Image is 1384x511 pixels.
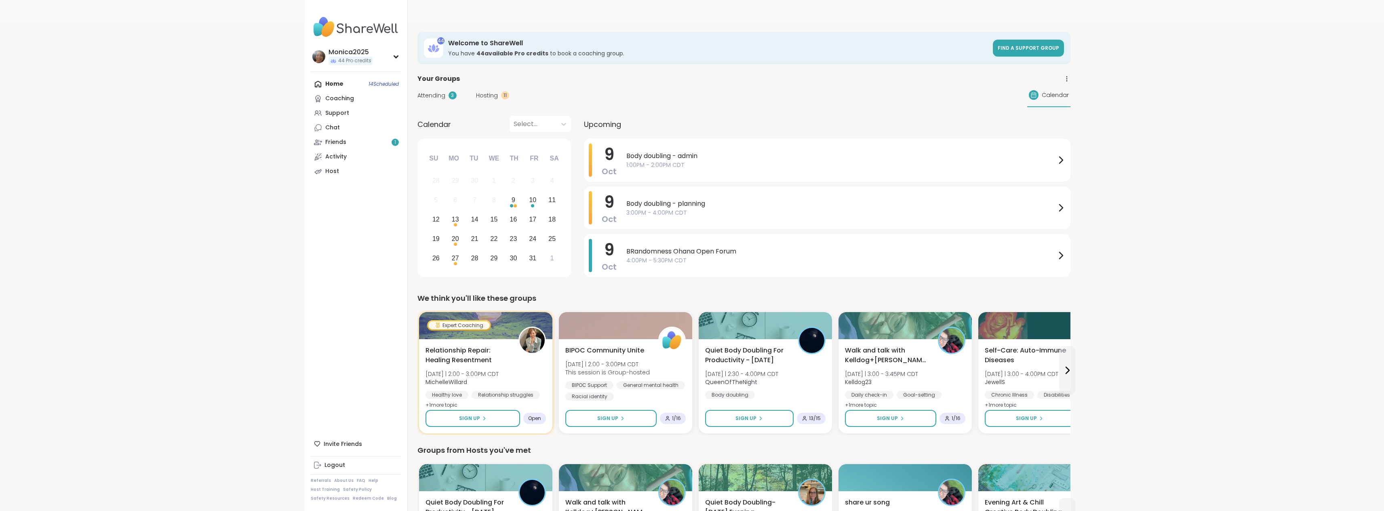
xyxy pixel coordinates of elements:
div: Choose Thursday, October 16th, 2025 [505,211,522,228]
div: 7 [473,194,476,205]
div: 6 [453,194,457,205]
div: Daily check-in [845,391,893,399]
span: Calendar [417,119,451,130]
span: Your Groups [417,74,460,84]
div: Coaching [325,95,354,103]
div: 22 [491,233,498,244]
div: Choose Sunday, October 26th, 2025 [428,249,445,267]
div: Choose Wednesday, October 29th, 2025 [485,249,503,267]
div: Choose Friday, October 10th, 2025 [524,192,541,209]
div: Chat [325,124,340,132]
div: Racial identity [565,393,614,401]
div: Mo [445,150,463,167]
div: Su [425,150,442,167]
div: 44 [437,37,444,44]
div: 15 [491,214,498,225]
a: Friends1 [311,135,401,150]
div: Not available Tuesday, October 7th, 2025 [466,192,483,209]
div: Not available Wednesday, October 8th, 2025 [485,192,503,209]
a: FAQ [357,478,365,484]
div: Choose Wednesday, October 15th, 2025 [485,211,503,228]
img: ShareWell Nav Logo [311,13,401,41]
span: 9 [604,143,614,166]
div: 13 [452,214,459,225]
div: month 2025-10 [426,171,562,268]
div: 9 [512,194,515,205]
div: Choose Thursday, October 23rd, 2025 [505,230,522,247]
a: Activity [311,150,401,164]
div: 21 [471,233,478,244]
div: 31 [529,253,536,264]
span: Attending [417,91,445,100]
div: Host [325,167,339,175]
span: Relationship Repair: Healing Resentment [426,346,510,365]
div: Relationship struggles [472,391,540,399]
div: Groups from Hosts you've met [417,445,1070,456]
div: Disabilities [1037,391,1076,399]
img: Jill_B_Gratitude [799,480,824,505]
h3: You have to book a coaching group. [448,49,988,57]
div: 24 [529,233,536,244]
div: 29 [491,253,498,264]
b: Kelldog23 [845,378,872,386]
div: 18 [548,214,556,225]
div: 30 [510,253,517,264]
a: About Us [334,478,354,484]
button: Sign Up [845,410,936,427]
a: Coaching [311,91,401,106]
div: 20 [452,233,459,244]
div: Chronic Illness [985,391,1034,399]
img: Kelldog23 [939,480,964,505]
div: 5 [434,194,438,205]
div: Choose Sunday, October 12th, 2025 [428,211,445,228]
div: 28 [471,253,478,264]
div: 16 [510,214,517,225]
div: Body doubling [705,391,755,399]
div: Th [505,150,523,167]
div: Goal-setting [897,391,942,399]
span: [DATE] | 2:30 - 4:00PM CDT [705,370,778,378]
img: Kelldog23 [659,480,685,505]
span: [DATE] | 2:00 - 3:00PM CDT [565,360,650,368]
div: Support [325,109,349,117]
div: Choose Thursday, October 30th, 2025 [505,249,522,267]
div: General mental health [617,381,685,389]
div: 14 [471,214,478,225]
span: Oct [602,261,617,272]
div: 19 [432,233,440,244]
span: 9 [604,191,614,213]
a: Host Training [311,487,340,492]
b: QueenOfTheNight [705,378,757,386]
span: 4:00PM - 5:30PM CDT [626,256,1056,265]
div: 1 [492,175,496,186]
div: Logout [324,461,345,469]
div: Not available Sunday, September 28th, 2025 [428,172,445,190]
div: Not available Tuesday, September 30th, 2025 [466,172,483,190]
span: BRandomness Ohana Open Forum [626,247,1056,256]
div: Invite Friends [311,437,401,451]
a: Host [311,164,401,179]
div: Choose Saturday, October 18th, 2025 [543,211,561,228]
div: Not available Thursday, October 2nd, 2025 [505,172,522,190]
div: 28 [432,175,440,186]
div: Not available Sunday, October 5th, 2025 [428,192,445,209]
button: Sign Up [985,410,1075,427]
div: 8 [492,194,496,205]
div: Choose Tuesday, October 28th, 2025 [466,249,483,267]
div: Choose Saturday, November 1st, 2025 [543,249,561,267]
div: Choose Monday, October 13th, 2025 [447,211,464,228]
img: ShareWell [659,328,685,353]
a: Chat [311,120,401,135]
div: 23 [510,233,517,244]
span: 1:00PM - 2:00PM CDT [626,161,1056,169]
div: Expert Coaching [428,321,490,329]
div: 2 [512,175,515,186]
span: Sign Up [1016,415,1037,422]
div: Choose Saturday, October 11th, 2025 [543,192,561,209]
a: Safety Resources [311,496,350,501]
div: Choose Monday, October 27th, 2025 [447,249,464,267]
img: MichelleWillard [520,328,545,353]
div: 12 [432,214,440,225]
img: QueenOfTheNight [799,328,824,353]
div: Monica2025 [329,48,373,57]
